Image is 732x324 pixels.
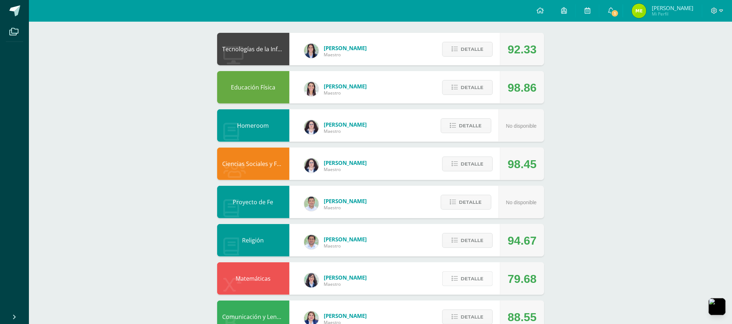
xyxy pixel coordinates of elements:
span: [PERSON_NAME] [324,197,367,205]
img: f767cae2d037801592f2ba1a5db71a2a.png [304,235,319,249]
span: [PERSON_NAME] [324,236,367,243]
span: Maestro [324,243,367,249]
button: Detalle [442,80,493,95]
button: Detalle [441,195,491,210]
span: 1 [611,9,619,17]
span: No disponible [506,200,537,205]
span: [PERSON_NAME] [324,121,367,128]
span: Maestro [324,52,367,58]
span: Maestro [324,128,367,134]
img: 68dbb99899dc55733cac1a14d9d2f825.png [304,82,319,96]
button: Detalle [442,271,493,286]
button: Detalle [442,42,493,57]
span: Maestro [324,90,367,96]
span: Maestro [324,166,367,172]
button: Detalle [441,118,491,133]
span: Maestro [324,205,367,211]
img: ba02aa29de7e60e5f6614f4096ff8928.png [304,158,319,173]
span: Detalle [461,272,483,285]
span: [PERSON_NAME] [652,4,693,12]
div: Homeroom [217,109,289,142]
img: ba02aa29de7e60e5f6614f4096ff8928.png [304,120,319,135]
span: [PERSON_NAME] [324,159,367,166]
span: Detalle [459,119,482,132]
div: 98.86 [508,71,537,104]
span: [PERSON_NAME] [324,83,367,90]
div: Religión [217,224,289,257]
div: Proyecto de Fe [217,186,289,218]
span: [PERSON_NAME] [324,44,367,52]
button: Detalle [442,233,493,248]
div: Matemáticas [217,262,289,295]
span: Maestro [324,281,367,287]
div: 94.67 [508,224,537,257]
span: Detalle [461,81,483,94]
span: Detalle [459,196,482,209]
img: 01c6c64f30021d4204c203f22eb207bb.png [304,273,319,288]
span: Detalle [461,234,483,247]
div: 98.45 [508,148,537,180]
span: No disponible [506,123,537,129]
div: Educación Física [217,71,289,104]
img: 585d333ccf69bb1c6e5868c8cef08dba.png [304,197,319,211]
span: Detalle [461,157,483,171]
span: Detalle [461,310,483,324]
img: cc8173afdae23698f602c22063f262d2.png [632,4,646,18]
div: Tecnologías de la Información y Comunicación: Computación [217,33,289,65]
button: Detalle [442,157,493,171]
span: [PERSON_NAME] [324,274,367,281]
div: 92.33 [508,33,537,66]
div: Ciencias Sociales y Formación Ciudadana [217,148,289,180]
span: Mi Perfil [652,11,693,17]
span: Detalle [461,43,483,56]
div: 79.68 [508,263,537,295]
span: [PERSON_NAME] [324,312,367,319]
img: 7489ccb779e23ff9f2c3e89c21f82ed0.png [304,44,319,58]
